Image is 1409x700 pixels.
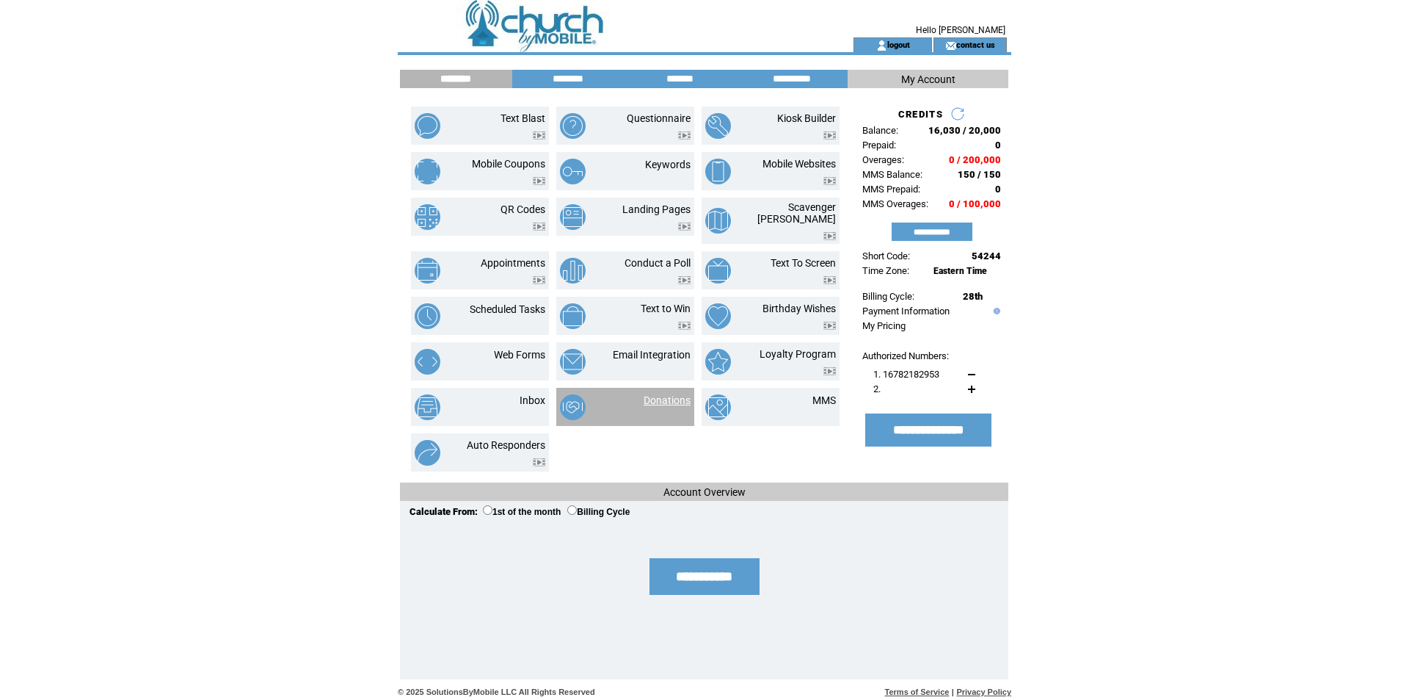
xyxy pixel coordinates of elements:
a: Donations [644,394,691,406]
img: text-blast.png [415,113,440,139]
img: text-to-screen.png [705,258,731,284]
img: video.png [678,276,691,284]
a: My Pricing [862,320,906,331]
img: mms.png [705,394,731,420]
img: scavenger-hunt.png [705,208,731,234]
img: scheduled-tasks.png [415,303,440,329]
img: video.png [823,322,836,330]
img: auto-responders.png [415,440,440,466]
a: logout [887,40,910,49]
img: email-integration.png [560,349,586,375]
img: video.png [678,223,691,231]
span: | [952,688,954,696]
img: landing-pages.png [560,204,586,230]
img: video.png [823,177,836,185]
span: 0 [995,184,1001,195]
img: keywords.png [560,159,586,184]
label: Billing Cycle [567,507,630,517]
a: Inbox [520,394,545,406]
a: Kiosk Builder [777,112,836,124]
span: Account Overview [663,486,746,498]
img: appointments.png [415,258,440,284]
a: Auto Responders [467,439,545,451]
a: contact us [956,40,995,49]
a: Privacy Policy [956,688,1011,696]
span: Calculate From: [409,506,478,517]
a: MMS [812,394,836,406]
img: text-to-win.png [560,303,586,329]
a: Keywords [645,159,691,170]
span: © 2025 SolutionsByMobile LLC All Rights Reserved [398,688,595,696]
span: MMS Prepaid: [862,184,920,195]
a: Landing Pages [622,203,691,215]
img: video.png [533,276,545,284]
img: help.gif [990,308,1000,314]
img: questionnaire.png [560,113,586,139]
a: Text to Win [641,303,691,314]
img: donations.png [560,394,586,420]
img: qr-codes.png [415,204,440,230]
a: Birthday Wishes [762,303,836,314]
img: video.png [678,322,691,330]
img: loyalty-program.png [705,349,731,375]
input: 1st of the month [483,505,492,515]
span: Balance: [862,125,898,136]
img: mobile-coupons.png [415,159,440,184]
span: 54244 [972,250,1001,261]
a: Mobile Coupons [472,158,545,170]
span: Billing Cycle: [862,291,914,302]
img: video.png [823,276,836,284]
img: video.png [533,223,545,231]
span: Eastern Time [933,266,987,276]
input: Billing Cycle [567,505,577,515]
img: kiosk-builder.png [705,113,731,139]
span: Overages: [862,154,904,165]
a: Conduct a Poll [625,257,691,269]
img: inbox.png [415,394,440,420]
a: Terms of Service [885,688,950,696]
img: birthday-wishes.png [705,303,731,329]
a: Scheduled Tasks [470,303,545,315]
span: 1. 16782182953 [873,369,939,380]
img: video.png [678,131,691,140]
label: 1st of the month [483,507,561,517]
a: Loyalty Program [760,348,836,360]
a: Questionnaire [627,112,691,124]
span: Short Code: [862,250,910,261]
span: MMS Balance: [862,169,922,180]
span: CREDITS [898,109,943,120]
span: Time Zone: [862,265,909,276]
span: My Account [901,73,955,85]
a: Email Integration [613,349,691,361]
span: 16,030 / 20,000 [928,125,1001,136]
img: video.png [823,232,836,240]
a: Text To Screen [771,257,836,269]
a: Mobile Websites [762,158,836,170]
img: video.png [823,131,836,140]
span: 28th [963,291,983,302]
img: conduct-a-poll.png [560,258,586,284]
a: Scavenger [PERSON_NAME] [757,201,836,225]
span: 0 / 200,000 [949,154,1001,165]
span: 150 / 150 [958,169,1001,180]
a: Appointments [481,257,545,269]
img: video.png [533,458,545,466]
img: mobile-websites.png [705,159,731,184]
span: 0 [995,140,1001,151]
a: Text Blast [500,112,545,124]
img: contact_us_icon.gif [945,40,956,51]
a: Payment Information [862,306,950,317]
a: Web Forms [494,349,545,361]
span: 2. [873,383,881,394]
a: QR Codes [500,203,545,215]
img: account_icon.gif [876,40,887,51]
span: 0 / 100,000 [949,198,1001,209]
img: video.png [533,131,545,140]
span: Authorized Numbers: [862,350,949,361]
img: web-forms.png [415,349,440,375]
span: Hello [PERSON_NAME] [916,25,1005,35]
img: video.png [823,367,836,375]
span: Prepaid: [862,140,896,151]
span: MMS Overages: [862,198,928,209]
img: video.png [533,177,545,185]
